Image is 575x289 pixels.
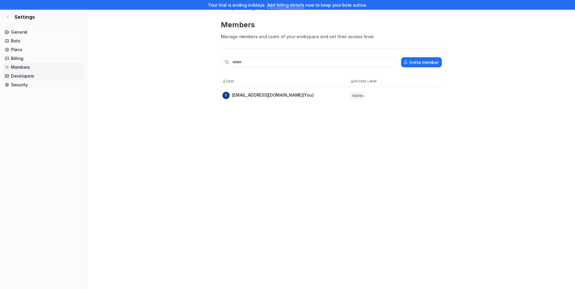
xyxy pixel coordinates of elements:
th: User [222,78,350,84]
img: User [222,79,226,83]
div: [EMAIL_ADDRESS][DOMAIN_NAME] (You) [222,92,314,99]
span: Y [222,92,230,99]
a: Members [2,63,85,71]
p: Members [221,20,442,30]
button: Invite member [401,57,441,67]
span: Admin [350,92,365,99]
th: Access Level [350,78,404,84]
a: Developers [2,72,85,80]
a: Add billing details [267,2,304,8]
a: Bots [2,37,85,45]
a: Plans [2,45,85,54]
a: Security [2,81,85,89]
a: General [2,28,85,36]
p: Manage members and users of your workspace and set their access level. [221,33,442,40]
img: Access Level [350,79,354,83]
a: Billing [2,54,85,63]
span: Settings [15,13,35,21]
